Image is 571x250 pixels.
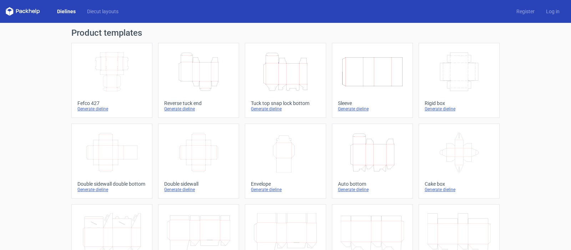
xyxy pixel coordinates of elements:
a: Reverse tuck endGenerate dieline [158,43,239,118]
a: Register [511,8,540,15]
div: Generate dieline [251,106,320,112]
a: Dielines [51,8,81,15]
div: Generate dieline [425,187,494,192]
div: Sleeve [338,100,407,106]
div: Rigid box [425,100,494,106]
h1: Product templates [71,29,500,37]
a: SleeveGenerate dieline [332,43,413,118]
div: Reverse tuck end [164,100,233,106]
div: Auto bottom [338,181,407,187]
div: Cake box [425,181,494,187]
a: Tuck top snap lock bottomGenerate dieline [245,43,326,118]
a: Fefco 427Generate dieline [71,43,152,118]
div: Generate dieline [425,106,494,112]
div: Double sidewall [164,181,233,187]
div: Generate dieline [164,106,233,112]
div: Generate dieline [77,106,146,112]
div: Double sidewall double bottom [77,181,146,187]
a: Double sidewallGenerate dieline [158,124,239,199]
a: Diecut layouts [81,8,124,15]
a: Auto bottomGenerate dieline [332,124,413,199]
div: Generate dieline [338,106,407,112]
div: Fefco 427 [77,100,146,106]
a: Rigid boxGenerate dieline [419,43,500,118]
a: Cake boxGenerate dieline [419,124,500,199]
a: Double sidewall double bottomGenerate dieline [71,124,152,199]
div: Generate dieline [338,187,407,192]
div: Generate dieline [77,187,146,192]
div: Envelope [251,181,320,187]
div: Tuck top snap lock bottom [251,100,320,106]
a: EnvelopeGenerate dieline [245,124,326,199]
div: Generate dieline [164,187,233,192]
div: Generate dieline [251,187,320,192]
a: Log in [540,8,565,15]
